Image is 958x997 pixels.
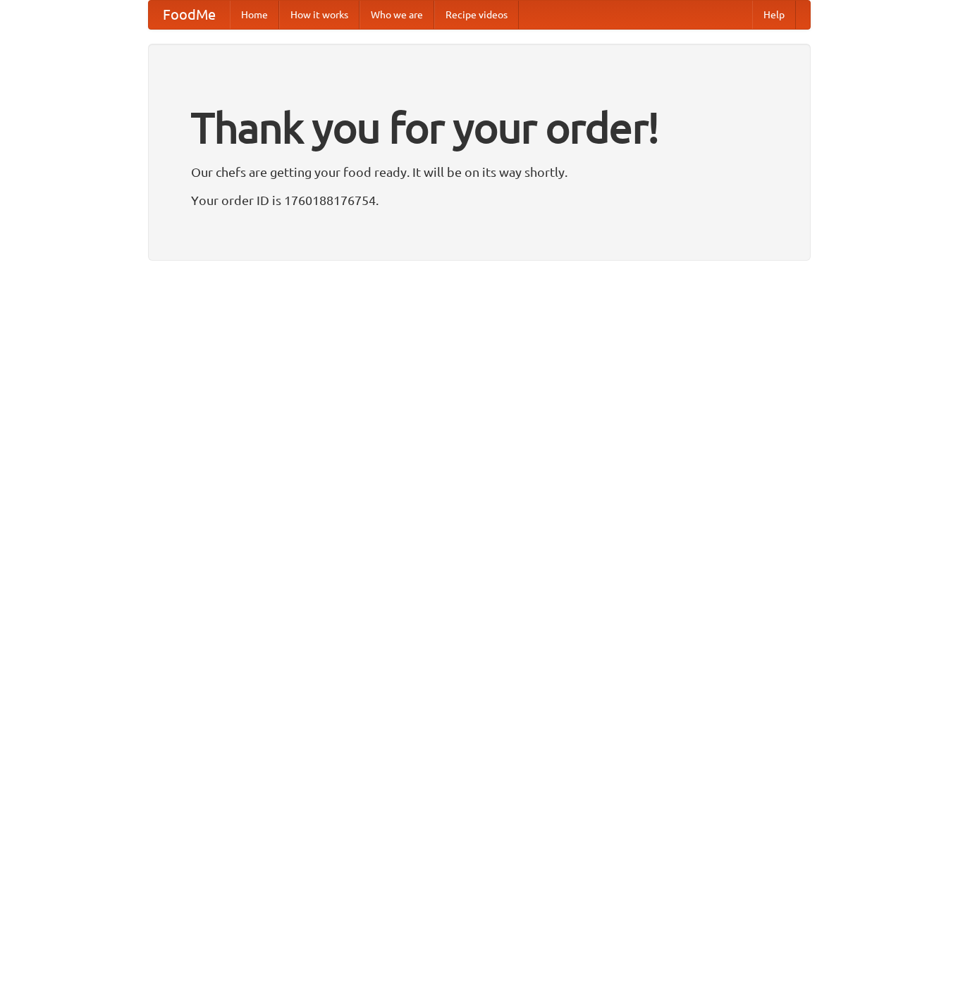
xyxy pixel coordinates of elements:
a: How it works [279,1,360,29]
a: Help [752,1,796,29]
a: Home [230,1,279,29]
a: FoodMe [149,1,230,29]
p: Our chefs are getting your food ready. It will be on its way shortly. [191,161,768,182]
p: Your order ID is 1760188176754. [191,190,768,211]
a: Recipe videos [434,1,519,29]
h1: Thank you for your order! [191,94,768,161]
a: Who we are [360,1,434,29]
